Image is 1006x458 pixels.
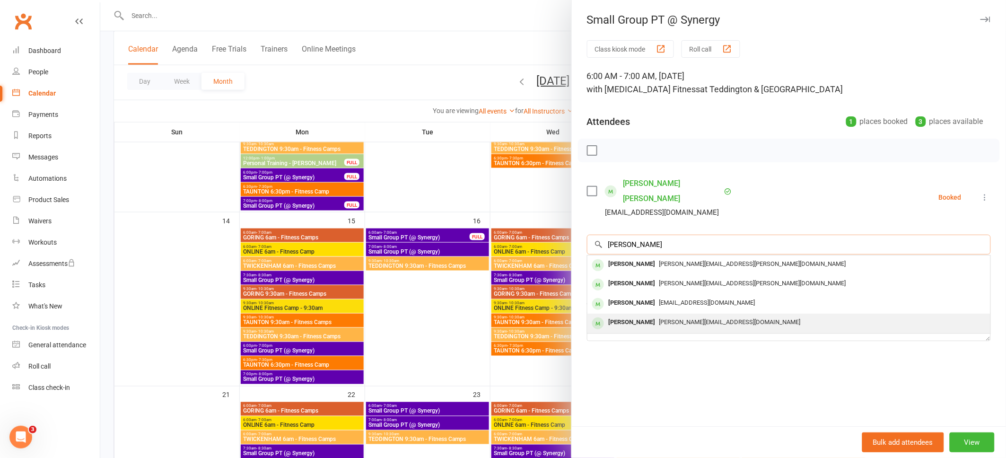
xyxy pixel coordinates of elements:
[28,302,62,310] div: What's New
[605,257,659,271] div: [PERSON_NAME]
[28,196,69,203] div: Product Sales
[846,115,908,128] div: places booked
[11,9,35,33] a: Clubworx
[29,426,36,433] span: 3
[605,316,659,329] div: [PERSON_NAME]
[9,426,32,449] iframe: Intercom live chat
[12,40,100,62] a: Dashboard
[28,384,70,391] div: Class check-in
[587,70,991,96] div: 6:00 AM - 7:00 AM, [DATE]
[28,68,48,76] div: People
[12,189,100,211] a: Product Sales
[12,62,100,83] a: People
[12,104,100,125] a: Payments
[12,211,100,232] a: Waivers
[587,235,991,255] input: Search to add attendees
[12,356,100,377] a: Roll call
[28,111,58,118] div: Payments
[659,318,801,326] span: [PERSON_NAME][EMAIL_ADDRESS][DOMAIN_NAME]
[682,40,740,58] button: Roll call
[916,116,926,127] div: 3
[12,83,100,104] a: Calendar
[587,84,700,94] span: with [MEDICAL_DATA] Fitness
[700,84,843,94] span: at Teddington & [GEOGRAPHIC_DATA]
[572,13,1006,26] div: Small Group PT @ Synergy
[587,40,674,58] button: Class kiosk mode
[28,238,57,246] div: Workouts
[28,132,52,140] div: Reports
[28,153,58,161] div: Messages
[28,175,67,182] div: Automations
[592,317,604,329] div: member
[592,298,604,310] div: member
[605,277,659,291] div: [PERSON_NAME]
[28,260,75,267] div: Assessments
[28,281,45,289] div: Tasks
[28,217,52,225] div: Waivers
[12,274,100,296] a: Tasks
[659,299,755,306] span: [EMAIL_ADDRESS][DOMAIN_NAME]
[28,362,51,370] div: Roll call
[28,47,61,54] div: Dashboard
[659,260,846,267] span: [PERSON_NAME][EMAIL_ADDRESS][PERSON_NAME][DOMAIN_NAME]
[12,232,100,253] a: Workouts
[12,377,100,398] a: Class kiosk mode
[605,296,659,310] div: [PERSON_NAME]
[916,115,983,128] div: places available
[587,115,630,128] div: Attendees
[12,335,100,356] a: General attendance kiosk mode
[12,296,100,317] a: What's New
[939,194,962,201] div: Booked
[846,116,857,127] div: 1
[12,168,100,189] a: Automations
[592,259,604,271] div: member
[623,176,722,206] a: [PERSON_NAME] [PERSON_NAME]
[28,89,56,97] div: Calendar
[12,125,100,147] a: Reports
[12,253,100,274] a: Assessments
[12,147,100,168] a: Messages
[862,432,944,452] button: Bulk add attendees
[28,341,86,349] div: General attendance
[592,279,604,291] div: member
[659,280,846,287] span: [PERSON_NAME][EMAIL_ADDRESS][PERSON_NAME][DOMAIN_NAME]
[605,206,719,219] div: [EMAIL_ADDRESS][DOMAIN_NAME]
[950,432,995,452] button: View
